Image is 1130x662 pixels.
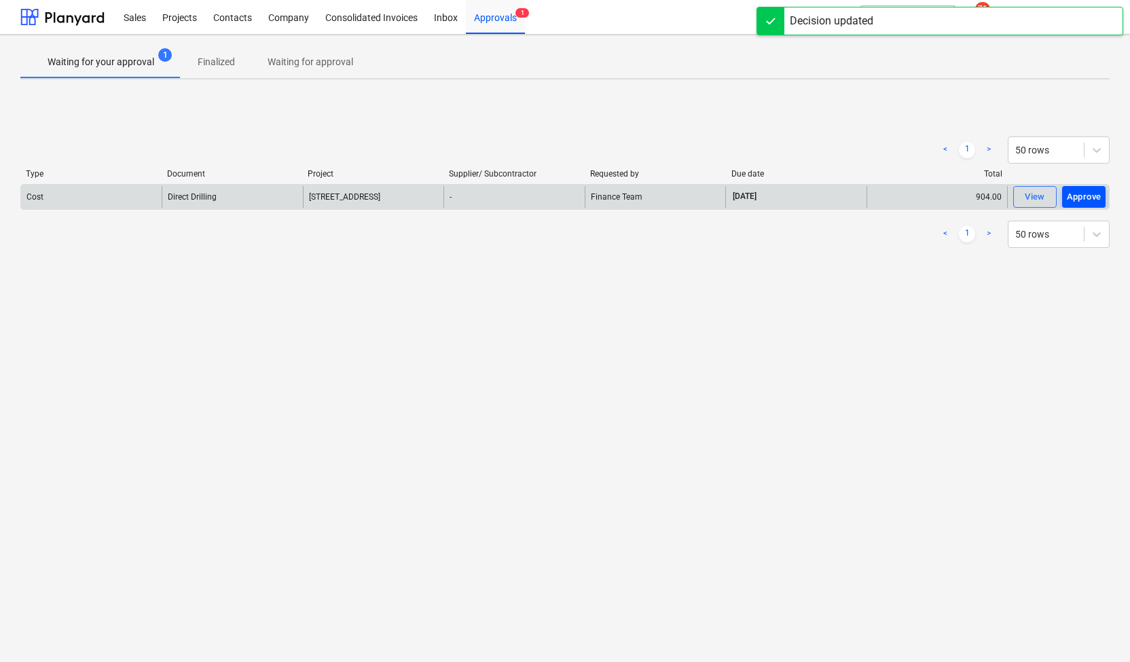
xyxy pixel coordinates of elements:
[1062,186,1106,208] button: Approve
[1013,186,1057,208] button: View
[1067,189,1101,205] div: Approve
[981,226,997,242] a: Next page
[158,48,172,62] span: 1
[48,55,154,69] p: Waiting for your approval
[937,226,953,242] a: Previous page
[309,192,380,202] span: 168A Fleet Street
[590,169,721,179] div: Requested by
[959,142,975,158] a: Page 1 is your current page
[167,169,297,179] div: Document
[449,169,579,179] div: Supplier/ Subcontractor
[198,55,235,69] p: Finalized
[26,169,156,179] div: Type
[443,186,584,208] div: -
[981,142,997,158] a: Next page
[308,169,438,179] div: Project
[168,192,217,202] div: Direct Drilling
[26,192,43,202] div: Cost
[731,191,758,202] span: [DATE]
[268,55,353,69] p: Waiting for approval
[959,226,975,242] a: Page 1 is your current page
[867,186,1007,208] div: 904.00
[1025,189,1045,205] div: View
[937,142,953,158] a: Previous page
[585,186,725,208] div: Finance Team
[790,13,873,29] div: Decision updated
[515,8,529,18] span: 1
[872,169,1002,179] div: Total
[731,169,862,179] div: Due date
